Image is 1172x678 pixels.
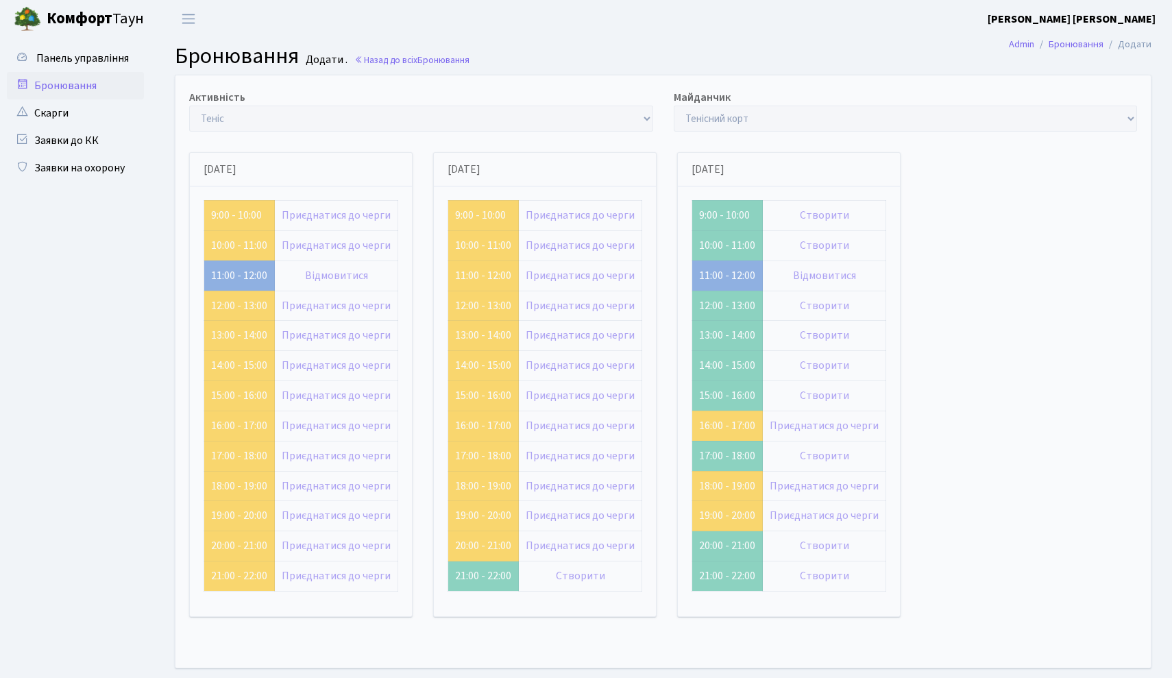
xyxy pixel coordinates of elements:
a: Скарги [7,99,144,127]
a: 17:00 - 18:00 [211,448,267,463]
a: Створити [800,298,849,313]
a: 10:00 - 11:00 [211,238,267,253]
a: 15:00 - 16:00 [455,388,511,403]
td: 20:00 - 21:00 [692,531,763,561]
a: Приєднатися до черги [526,268,635,283]
a: Створити [800,358,849,373]
a: 16:00 - 17:00 [211,418,267,433]
a: Панель управління [7,45,144,72]
div: [DATE] [434,153,656,186]
a: Приєднатися до черги [282,418,391,433]
a: Приєднатися до черги [526,238,635,253]
label: Активність [189,89,245,106]
a: 10:00 - 11:00 [455,238,511,253]
a: 14:00 - 15:00 [455,358,511,373]
a: Створити [800,568,849,583]
a: Створити [800,538,849,553]
a: 16:00 - 17:00 [455,418,511,433]
a: Приєднатися до черги [526,328,635,343]
a: Приєднатися до черги [282,508,391,523]
b: Комфорт [47,8,112,29]
a: Бронювання [1049,37,1103,51]
span: Бронювання [417,53,469,66]
img: logo.png [14,5,41,33]
a: 11:00 - 12:00 [211,268,267,283]
span: Панель управління [36,51,129,66]
a: Приєднатися до черги [526,448,635,463]
td: 15:00 - 16:00 [692,381,763,411]
a: Приєднатися до черги [526,538,635,553]
a: Приєднатися до черги [526,298,635,313]
b: [PERSON_NAME] [PERSON_NAME] [988,12,1156,27]
a: 13:00 - 14:00 [211,328,267,343]
a: Приєднатися до черги [526,418,635,433]
a: Створити [800,208,849,223]
a: Приєднатися до черги [282,568,391,583]
a: Приєднатися до черги [282,298,391,313]
a: Назад до всіхБронювання [354,53,469,66]
a: Приєднатися до черги [282,328,391,343]
td: 10:00 - 11:00 [692,230,763,261]
a: 18:00 - 19:00 [699,479,755,494]
a: Приєднатися до черги [770,479,879,494]
label: Майданчик [674,89,731,106]
td: 14:00 - 15:00 [692,351,763,381]
a: Приєднатися до черги [282,208,391,223]
a: Приєднатися до черги [282,388,391,403]
a: Створити [800,448,849,463]
a: 19:00 - 20:00 [455,508,511,523]
a: 13:00 - 14:00 [455,328,511,343]
a: Приєднатися до черги [770,418,879,433]
a: 15:00 - 16:00 [211,388,267,403]
a: Приєднатися до черги [770,508,879,523]
a: 18:00 - 19:00 [211,479,267,494]
span: Таун [47,8,144,31]
a: Приєднатися до черги [282,479,391,494]
a: Створити [800,388,849,403]
div: [DATE] [190,153,412,186]
a: Приєднатися до черги [526,508,635,523]
a: Заявки до КК [7,127,144,154]
a: Створити [800,328,849,343]
a: 14:00 - 15:00 [211,358,267,373]
a: Приєднатися до черги [526,388,635,403]
td: 21:00 - 22:00 [692,561,763,592]
td: 21:00 - 22:00 [448,561,519,592]
a: 11:00 - 12:00 [699,268,755,283]
button: Переключити навігацію [171,8,206,30]
a: 11:00 - 12:00 [455,268,511,283]
div: [DATE] [678,153,900,186]
small: Додати . [303,53,347,66]
a: 12:00 - 13:00 [455,298,511,313]
a: Заявки на охорону [7,154,144,182]
td: 9:00 - 10:00 [692,200,763,230]
a: Відмовитися [305,268,368,283]
a: 16:00 - 17:00 [699,418,755,433]
a: 19:00 - 20:00 [211,508,267,523]
a: 12:00 - 13:00 [211,298,267,313]
a: Створити [556,568,605,583]
a: 9:00 - 10:00 [455,208,506,223]
li: Додати [1103,37,1151,52]
span: Бронювання [175,40,299,72]
a: 17:00 - 18:00 [455,448,511,463]
td: 13:00 - 14:00 [692,321,763,351]
a: Admin [1009,37,1034,51]
a: Бронювання [7,72,144,99]
a: Приєднатися до черги [282,238,391,253]
a: Приєднатися до черги [282,448,391,463]
a: 21:00 - 22:00 [211,568,267,583]
a: 18:00 - 19:00 [455,479,511,494]
a: [PERSON_NAME] [PERSON_NAME] [988,11,1156,27]
a: Створити [800,238,849,253]
a: Приєднатися до черги [282,358,391,373]
a: Приєднатися до черги [526,358,635,373]
a: 20:00 - 21:00 [455,538,511,553]
a: 9:00 - 10:00 [211,208,262,223]
a: 20:00 - 21:00 [211,538,267,553]
a: 19:00 - 20:00 [699,508,755,523]
td: 12:00 - 13:00 [692,291,763,321]
a: Приєднатися до черги [526,208,635,223]
a: Приєднатися до черги [282,538,391,553]
a: Приєднатися до черги [526,479,635,494]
